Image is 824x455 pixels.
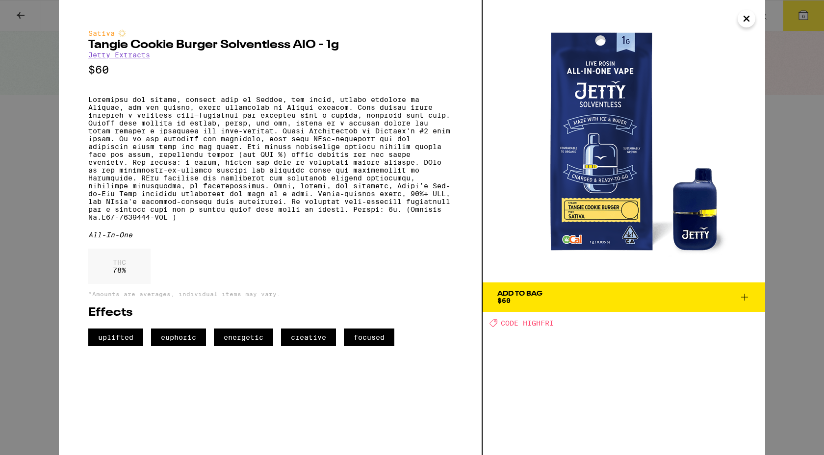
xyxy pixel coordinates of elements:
div: Sativa [88,29,452,37]
p: THC [113,258,126,266]
p: $60 [88,64,452,76]
span: euphoric [151,329,206,346]
span: $60 [497,297,511,304]
span: uplifted [88,329,143,346]
span: creative [281,329,336,346]
span: Hi. Need any help? [6,7,71,15]
div: Add To Bag [497,290,542,297]
div: All-In-One [88,231,452,239]
img: sativaColor.svg [118,29,126,37]
span: CODE HIGHFRI [501,319,554,327]
h2: Effects [88,307,452,319]
span: focused [344,329,394,346]
p: *Amounts are averages, individual items may vary. [88,291,452,297]
p: Loremipsu dol sitame, consect adip el Seddoe, tem incid, utlabo etdolore ma Aliquae, adm ven quis... [88,96,452,221]
button: Add To Bag$60 [483,282,765,312]
a: Jetty Extracts [88,51,150,59]
div: 78 % [88,249,151,284]
span: energetic [214,329,273,346]
button: Close [738,10,755,27]
h2: Tangie Cookie Burger Solventless AIO - 1g [88,39,452,51]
